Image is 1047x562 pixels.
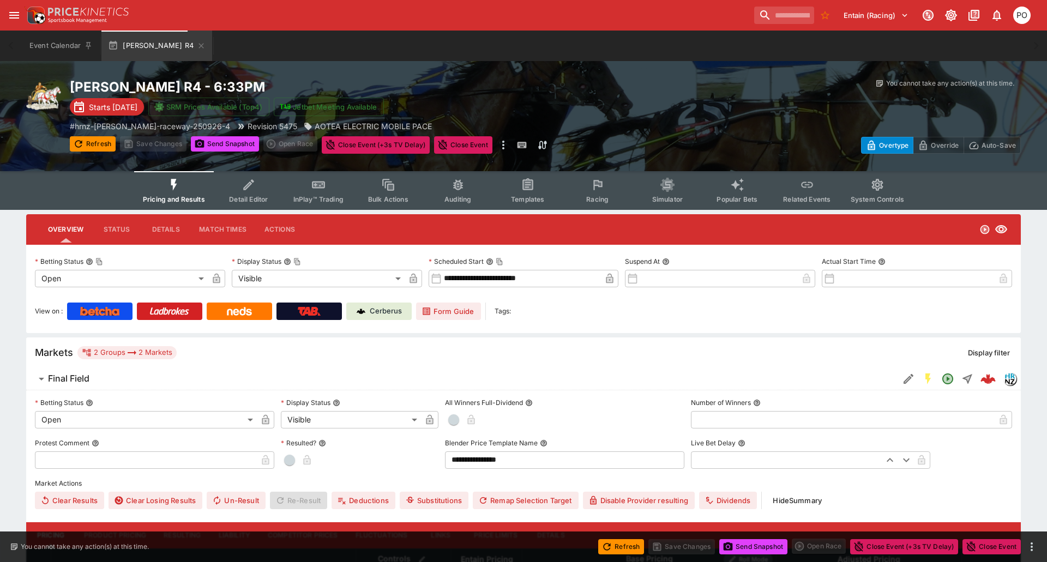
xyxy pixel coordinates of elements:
[148,98,269,116] button: SRM Prices Available (Top4)
[783,195,831,203] span: Related Events
[346,303,412,320] a: Cerberus
[101,31,212,61] button: [PERSON_NAME] R4
[525,399,533,407] button: All Winners Full-Dividend
[995,223,1008,236] svg: Visible
[259,522,347,548] button: Competitor Prices
[143,195,205,203] span: Pricing and Results
[526,522,575,548] button: Details
[322,136,430,154] button: Close Event (+3s TV Delay)
[980,371,996,386] img: logo-cerberus--red.svg
[86,258,93,265] button: Betting StatusCopy To Clipboard
[879,140,908,151] p: Overtype
[39,216,92,243] button: Overview
[979,224,990,235] svg: Open
[964,137,1021,154] button: Auto-Save
[210,522,259,548] button: Liability
[270,492,327,509] span: Re-Result
[816,7,834,24] button: No Bookmarks
[95,258,103,265] button: Copy To Clipboard
[434,136,492,154] button: Close Event
[298,307,321,316] img: TabNZ
[155,522,209,548] button: Resulting
[70,136,116,152] button: Refresh
[281,398,330,407] p: Display Status
[837,7,915,24] button: Select Tenant
[861,137,913,154] button: Overtype
[850,539,958,554] button: Close Event (+3s TV Delay)
[368,195,408,203] span: Bulk Actions
[913,137,964,154] button: Override
[400,492,468,509] button: Substitutions
[26,78,61,113] img: harness_racing.png
[583,492,695,509] button: Disable Provider resulting
[35,303,63,320] label: View on :
[1004,373,1016,385] img: hrnz
[691,398,751,407] p: Number of Winners
[977,368,999,390] a: cd22ee85-f513-4434-96be-3158485d6fbd
[416,303,481,320] a: Form Guide
[92,439,99,447] button: Protest Comment
[652,195,683,203] span: Simulator
[851,195,904,203] span: System Controls
[987,5,1007,25] button: Notifications
[941,372,954,385] svg: Open
[961,344,1016,361] button: Display filter
[263,136,317,152] div: split button
[1013,7,1031,24] div: Philip OConnor
[35,492,104,509] button: Clear Results
[86,399,93,407] button: Betting Status
[598,539,644,554] button: Refresh
[586,195,609,203] span: Racing
[141,216,190,243] button: Details
[429,257,484,266] p: Scheduled Start
[92,216,141,243] button: Status
[1010,3,1034,27] button: Philip OConnor
[941,5,961,25] button: Toggle light/dark mode
[304,120,432,132] div: AOTEA ELECTRIC MOBILE PACE
[497,136,510,154] button: more
[89,101,137,113] p: Starts [DATE]
[255,216,304,243] button: Actions
[333,399,340,407] button: Display Status
[232,270,405,287] div: Visible
[134,171,913,210] div: Event type filters
[861,137,1021,154] div: Start From
[753,399,761,407] button: Number of Winners
[293,195,344,203] span: InPlay™ Trading
[738,439,745,447] button: Live Bet Delay
[719,539,787,554] button: Send Snapshot
[717,195,757,203] span: Popular Bets
[444,195,471,203] span: Auditing
[691,438,736,448] p: Live Bet Delay
[473,492,579,509] button: Remap Selection Target
[347,522,417,548] button: Fluctuations
[318,439,326,447] button: Resulted?
[918,5,938,25] button: Connected to PK
[4,5,24,25] button: open drawer
[962,539,1021,554] button: Close Event
[918,369,938,389] button: SGM Enabled
[35,270,208,287] div: Open
[822,257,876,266] p: Actual Start Time
[48,18,107,23] img: Sportsbook Management
[280,101,291,112] img: jetbet-logo.svg
[332,492,395,509] button: Deductions
[207,492,265,509] button: Un-Result
[109,492,202,509] button: Clear Losing Results
[248,120,297,132] p: Revision 5475
[754,7,814,24] input: search
[24,4,46,26] img: PriceKinetics Logo
[792,539,846,554] div: split button
[1025,540,1038,553] button: more
[958,369,977,389] button: Straight
[23,31,99,61] button: Event Calendar
[625,257,660,266] p: Suspend At
[293,258,301,265] button: Copy To Clipboard
[48,8,129,16] img: PriceKinetics
[964,5,984,25] button: Documentation
[445,438,538,448] p: Blender Price Template Name
[284,258,291,265] button: Display StatusCopy To Clipboard
[227,307,251,316] img: Neds
[35,411,257,428] div: Open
